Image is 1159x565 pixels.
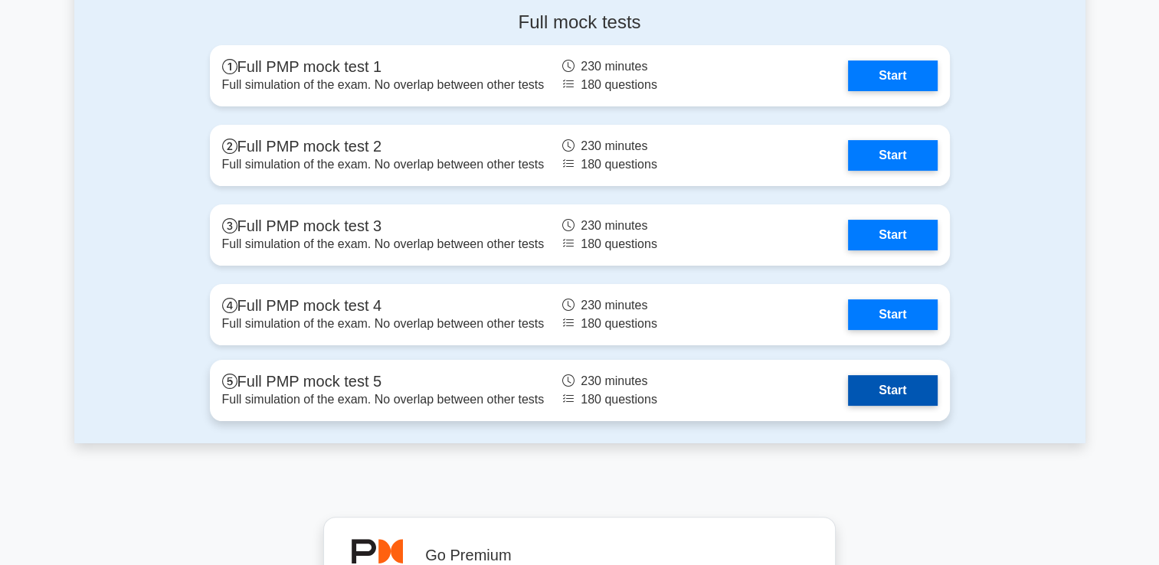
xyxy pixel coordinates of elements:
[848,375,937,406] a: Start
[210,11,950,34] h4: Full mock tests
[848,140,937,171] a: Start
[848,299,937,330] a: Start
[848,60,937,91] a: Start
[848,220,937,250] a: Start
